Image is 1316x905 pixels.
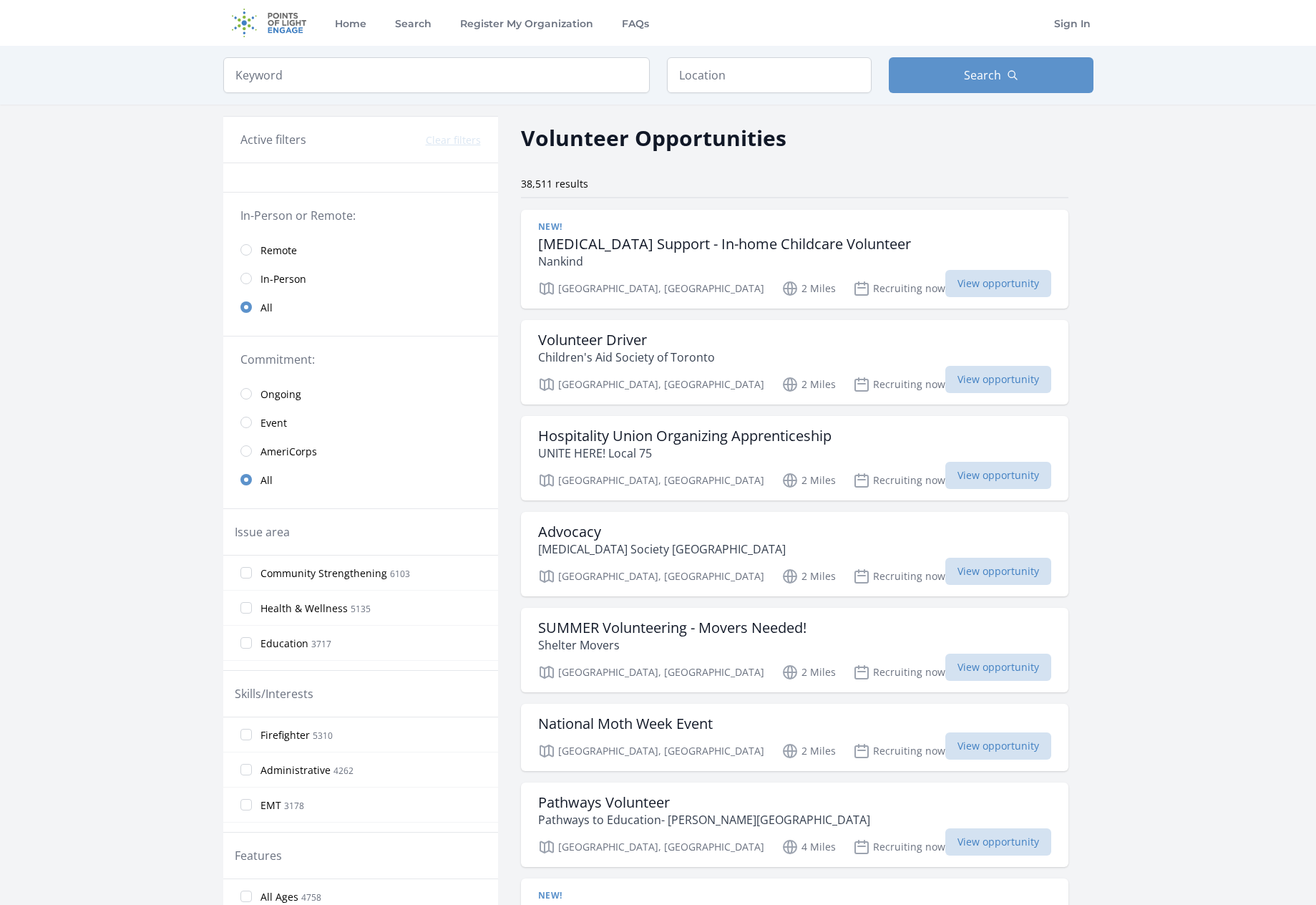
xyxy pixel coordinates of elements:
[260,728,310,742] span: Firefighter
[538,472,764,489] p: [GEOGRAPHIC_DATA], [GEOGRAPHIC_DATA]
[538,568,764,585] p: [GEOGRAPHIC_DATA], [GEOGRAPHIC_DATA]
[260,566,387,581] span: Community Strengthening
[521,416,1068,500] a: Hospitality Union Organizing Apprenticeship UNITE HERE! Local 75 [GEOGRAPHIC_DATA], [GEOGRAPHIC_D...
[351,603,371,615] span: 5135
[667,57,872,93] input: Location
[853,568,945,585] p: Recruiting now
[538,794,870,811] h3: Pathways Volunteer
[538,890,562,901] span: New!
[260,601,348,616] span: Health & Wellness
[235,847,282,864] legend: Features
[538,541,786,558] p: [MEDICAL_DATA] Society [GEOGRAPHIC_DATA]
[521,320,1068,405] a: Volunteer Driver Children's Aid Society of Toronto [GEOGRAPHIC_DATA], [GEOGRAPHIC_DATA] 2 Miles R...
[781,280,836,297] p: 2 Miles
[853,838,945,856] p: Recruiting now
[521,122,786,154] h2: Volunteer Opportunities
[240,891,252,902] input: All Ages 4758
[235,523,290,541] legend: Issue area
[781,376,836,393] p: 2 Miles
[538,715,713,732] h3: National Moth Week Event
[538,427,832,445] h3: Hospitality Union Organizing Apprenticeship
[521,177,588,190] span: 38,511 results
[889,57,1093,93] button: Search
[223,57,650,93] input: Keyword
[260,637,308,651] span: Education
[260,473,273,488] span: All
[521,704,1068,771] a: National Moth Week Event [GEOGRAPHIC_DATA], [GEOGRAPHIC_DATA] 2 Miles Recruiting now View opportu...
[260,243,297,258] span: Remote
[538,376,764,393] p: [GEOGRAPHIC_DATA], [GEOGRAPHIC_DATA]
[426,133,481,147] button: Clear filters
[333,765,354,777] span: 4262
[223,293,498,321] a: All
[853,664,945,681] p: Recruiting now
[240,729,252,740] input: Firefighter 5310
[223,236,498,264] a: Remote
[781,472,836,489] p: 2 Miles
[284,800,304,812] span: 3178
[240,637,252,649] input: Education 3717
[260,763,331,778] span: Administrative
[260,387,301,402] span: Ongoing
[240,602,252,614] input: Health & Wellness 5135
[538,236,911,253] h3: [MEDICAL_DATA] Support - In-home Childcare Volunteer
[538,349,715,366] p: Children's Aid Society of Toronto
[538,221,562,233] span: New!
[945,270,1051,297] span: View opportunity
[853,280,945,297] p: Recruiting now
[945,558,1051,585] span: View opportunity
[235,685,313,702] legend: Skills/Interests
[260,798,281,813] span: EMT
[240,799,252,810] input: EMT 3178
[538,253,911,270] p: Nankind
[945,732,1051,760] span: View opportunity
[260,445,317,459] span: AmeriCorps
[223,379,498,408] a: Ongoing
[964,67,1001,84] span: Search
[301,891,321,904] span: 4758
[223,465,498,494] a: All
[240,764,252,775] input: Administrative 4262
[313,730,333,742] span: 5310
[311,638,331,650] span: 3717
[781,742,836,760] p: 2 Miles
[538,619,806,637] h3: SUMMER Volunteering - Movers Needed!
[538,280,764,297] p: [GEOGRAPHIC_DATA], [GEOGRAPHIC_DATA]
[945,366,1051,393] span: View opportunity
[240,207,481,224] legend: In-Person or Remote:
[781,568,836,585] p: 2 Miles
[390,568,410,580] span: 6103
[223,264,498,293] a: In-Person
[945,462,1051,489] span: View opportunity
[853,472,945,489] p: Recruiting now
[781,664,836,681] p: 2 Miles
[945,828,1051,856] span: View opportunity
[853,376,945,393] p: Recruiting now
[240,351,481,368] legend: Commitment:
[853,742,945,760] p: Recruiting now
[260,301,273,315] span: All
[538,637,806,654] p: Shelter Movers
[538,664,764,681] p: [GEOGRAPHIC_DATA], [GEOGRAPHIC_DATA]
[260,416,287,430] span: Event
[521,608,1068,692] a: SUMMER Volunteering - Movers Needed! Shelter Movers [GEOGRAPHIC_DATA], [GEOGRAPHIC_DATA] 2 Miles ...
[538,331,715,349] h3: Volunteer Driver
[240,131,306,148] h3: Active filters
[223,408,498,437] a: Event
[521,512,1068,596] a: Advocacy [MEDICAL_DATA] Society [GEOGRAPHIC_DATA] [GEOGRAPHIC_DATA], [GEOGRAPHIC_DATA] 2 Miles Re...
[260,272,306,286] span: In-Person
[223,437,498,465] a: AmeriCorps
[538,445,832,462] p: UNITE HERE! Local 75
[260,890,298,904] span: All Ages
[538,523,786,541] h3: Advocacy
[538,811,870,828] p: Pathways to Education- [PERSON_NAME][GEOGRAPHIC_DATA]
[521,783,1068,867] a: Pathways Volunteer Pathways to Education- [PERSON_NAME][GEOGRAPHIC_DATA] [GEOGRAPHIC_DATA], [GEOG...
[945,654,1051,681] span: View opportunity
[538,742,764,760] p: [GEOGRAPHIC_DATA], [GEOGRAPHIC_DATA]
[538,838,764,856] p: [GEOGRAPHIC_DATA], [GEOGRAPHIC_DATA]
[521,210,1068,309] a: New! [MEDICAL_DATA] Support - In-home Childcare Volunteer Nankind [GEOGRAPHIC_DATA], [GEOGRAPHIC_...
[240,567,252,579] input: Community Strengthening 6103
[781,838,836,856] p: 4 Miles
